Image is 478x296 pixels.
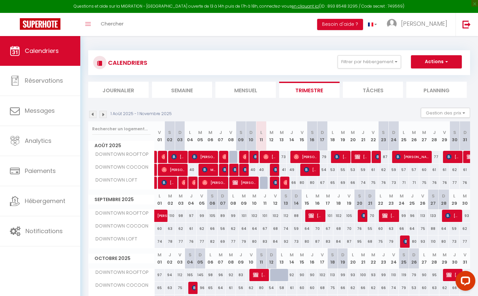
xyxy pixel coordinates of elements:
div: 64 [407,223,418,235]
abbr: M [412,129,416,136]
div: 80 [297,177,307,189]
div: 74 [281,223,291,235]
th: 06 [207,190,218,210]
span: [PERSON_NAME] [222,163,226,176]
th: 17 [323,190,333,210]
th: 02 [165,190,175,210]
div: 64 [302,223,312,235]
div: 101 [239,210,249,222]
div: 76 [460,177,470,189]
span: [PERSON_NAME] [192,281,195,294]
abbr: S [453,129,456,136]
th: 19 [338,121,348,151]
li: Trimestre [279,82,340,98]
a: Chercher [96,13,129,36]
abbr: L [232,193,234,199]
span: Paiements [25,167,56,175]
th: 18 [327,121,338,151]
div: 89 [218,210,228,222]
div: 97 [186,210,197,222]
th: 10 [246,121,256,151]
div: 101 [323,210,333,222]
div: 59 [358,164,368,176]
th: 11 [256,121,267,151]
th: 22 [368,121,379,151]
a: ... [PERSON_NAME] [382,13,456,36]
abbr: J [219,129,222,136]
button: Open LiveChat chat widget [5,3,25,22]
abbr: S [168,129,171,136]
li: Mensuel [215,82,276,98]
abbr: M [351,129,355,136]
span: Averous Pierre [182,176,185,189]
div: 53 [327,164,338,176]
img: logout [462,20,471,28]
th: 01 [155,190,165,210]
abbr: J [433,129,436,136]
abbr: L [403,129,405,136]
span: [PERSON_NAME] [PERSON_NAME] [309,209,322,222]
abbr: D [221,193,224,199]
button: Gestion des prix [421,108,470,118]
img: ... [387,19,397,29]
div: 113 [418,210,428,222]
span: [PERSON_NAME] [162,163,185,176]
div: 82 [207,235,218,248]
li: Planning [406,82,467,98]
span: [PERSON_NAME] [294,150,317,163]
th: 23 [386,190,396,210]
abbr: D [321,129,324,136]
div: 59 [291,223,302,235]
th: 05 [195,121,205,151]
th: 16 [312,190,323,210]
div: 93 [460,210,470,222]
th: 25 [407,190,418,210]
button: Actions [411,55,462,68]
abbr: D [392,129,395,136]
abbr: M [168,193,172,199]
abbr: V [372,129,375,136]
abbr: V [348,193,350,199]
span: Août 2025 [89,141,154,150]
div: 133 [428,210,438,222]
li: Semaine [152,82,212,98]
abbr: V [274,193,277,199]
span: [PERSON_NAME] [243,163,246,176]
span: Analytics [25,137,52,145]
th: 27 [428,190,438,210]
th: 31 [460,121,470,151]
th: 13 [281,190,291,210]
th: 08 [226,121,236,151]
p: 1 Août 2025 - 1 Novembre 2025 [111,111,172,117]
abbr: M [463,193,467,199]
th: 28 [438,190,449,210]
span: [PERSON_NAME] [PERSON_NAME] [157,206,172,219]
span: [PERSON_NAME] [263,150,277,163]
div: 112 [281,210,291,222]
div: 61 [439,164,450,176]
div: 62 [460,223,470,235]
span: DOWNTOWN ROOFTOP [90,151,150,158]
span: [PERSON_NAME] [395,150,429,163]
abbr: M [326,193,330,199]
th: 11 [260,190,270,210]
abbr: M [242,193,246,199]
div: 67 [317,177,328,189]
div: 40 [185,164,195,176]
div: 49 [287,164,297,176]
abbr: V [158,129,161,136]
abbr: L [189,129,191,136]
th: 08 [228,190,239,210]
th: 22 [375,190,386,210]
th: 07 [215,121,226,151]
span: M [PERSON_NAME] [202,163,216,176]
span: [PERSON_NAME] [283,176,287,189]
abbr: M [315,193,319,199]
div: 77 [450,177,460,189]
div: 77 [429,151,439,163]
th: 03 [175,190,186,210]
abbr: S [239,129,242,136]
h3: CALENDRIERS [106,55,147,70]
a: [PERSON_NAME] [PERSON_NAME] [155,210,165,222]
div: 60 [419,164,429,176]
